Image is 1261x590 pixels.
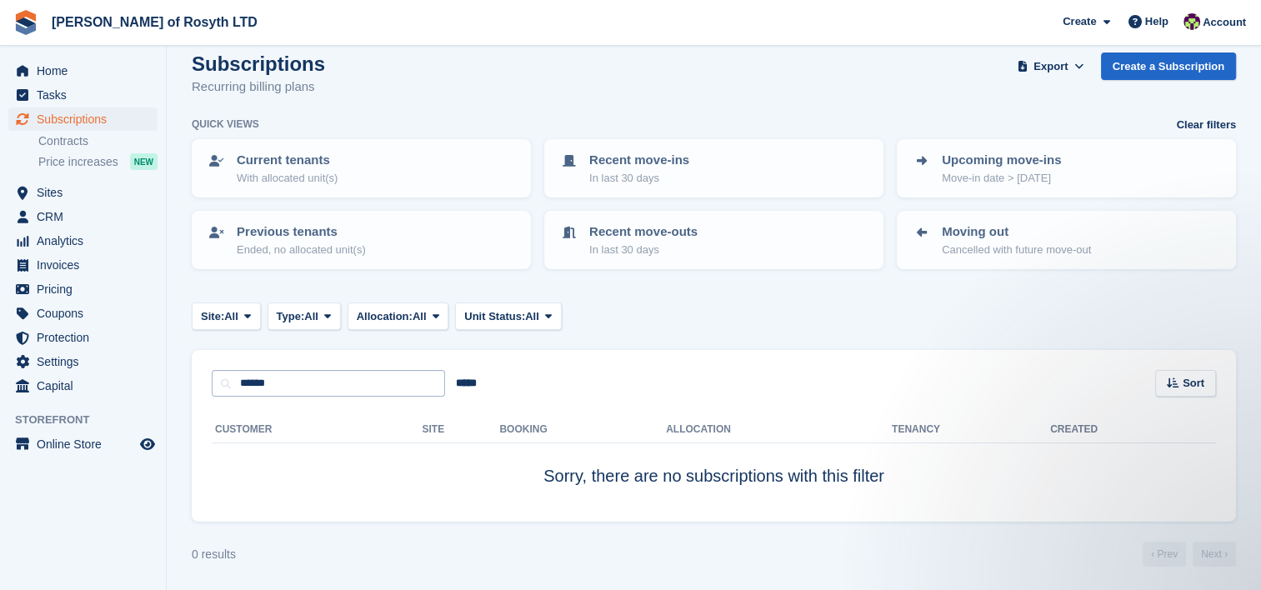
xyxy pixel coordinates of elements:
a: menu [8,83,158,107]
th: Created [1050,417,1216,443]
span: All [413,308,427,325]
a: menu [8,350,158,373]
span: Tasks [37,83,137,107]
span: Type: [277,308,305,325]
img: Nina Briggs [1183,13,1200,30]
span: Settings [37,350,137,373]
th: Site [422,417,499,443]
span: Home [37,59,137,82]
span: Capital [37,374,137,397]
a: Recent move-outs In last 30 days [546,212,882,267]
a: menu [8,107,158,131]
span: Coupons [37,302,137,325]
span: Allocation: [357,308,413,325]
span: Export [1033,58,1068,75]
a: Preview store [138,434,158,454]
a: menu [8,302,158,325]
p: With allocated unit(s) [237,170,338,187]
span: Account [1203,14,1246,31]
a: Next [1193,542,1236,567]
h6: Quick views [192,117,259,132]
a: menu [8,374,158,397]
span: Create [1063,13,1096,30]
a: menu [8,432,158,456]
p: Current tenants [237,151,338,170]
a: menu [8,229,158,252]
span: Unit Status: [464,308,525,325]
button: Allocation: All [348,302,449,330]
p: Previous tenants [237,222,366,242]
p: In last 30 days [589,170,689,187]
a: Recent move-ins In last 30 days [546,141,882,196]
span: Invoices [37,253,137,277]
button: Export [1014,52,1088,80]
a: [PERSON_NAME] of Rosyth LTD [45,8,264,36]
th: Booking [499,417,666,443]
a: Moving out Cancelled with future move-out [898,212,1234,267]
button: Site: All [192,302,261,330]
a: Clear filters [1176,117,1236,133]
span: Help [1145,13,1168,30]
p: Move-in date > [DATE] [942,170,1061,187]
span: Pricing [37,277,137,301]
a: Previous [1143,542,1186,567]
span: Protection [37,326,137,349]
button: Type: All [268,302,341,330]
nav: Page [1139,542,1239,567]
span: Analytics [37,229,137,252]
span: Sorry, there are no subscriptions with this filter [543,467,884,485]
th: Allocation [666,417,892,443]
p: Recent move-ins [589,151,689,170]
span: All [304,308,318,325]
th: Tenancy [892,417,950,443]
span: Storefront [15,412,166,428]
a: menu [8,205,158,228]
span: Sort [1183,375,1204,392]
p: In last 30 days [589,242,698,258]
a: Upcoming move-ins Move-in date > [DATE] [898,141,1234,196]
a: Previous tenants Ended, no allocated unit(s) [193,212,529,267]
a: menu [8,253,158,277]
div: 0 results [192,546,236,563]
span: Price increases [38,154,118,170]
a: Current tenants With allocated unit(s) [193,141,529,196]
a: Create a Subscription [1101,52,1236,80]
p: Cancelled with future move-out [942,242,1091,258]
span: Site: [201,308,224,325]
button: Unit Status: All [455,302,561,330]
h1: Subscriptions [192,52,325,75]
span: CRM [37,205,137,228]
a: menu [8,277,158,301]
a: menu [8,181,158,204]
a: menu [8,326,158,349]
p: Upcoming move-ins [942,151,1061,170]
a: Price increases NEW [38,152,158,171]
span: Sites [37,181,137,204]
div: NEW [130,153,158,170]
p: Moving out [942,222,1091,242]
p: Recent move-outs [589,222,698,242]
a: Contracts [38,133,158,149]
p: Recurring billing plans [192,77,325,97]
span: Subscriptions [37,107,137,131]
th: Customer [212,417,422,443]
span: Online Store [37,432,137,456]
img: stora-icon-8386f47178a22dfd0bd8f6a31ec36ba5ce8667c1dd55bd0f319d3a0aa187defe.svg [13,10,38,35]
a: menu [8,59,158,82]
span: All [224,308,238,325]
p: Ended, no allocated unit(s) [237,242,366,258]
span: All [525,308,539,325]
